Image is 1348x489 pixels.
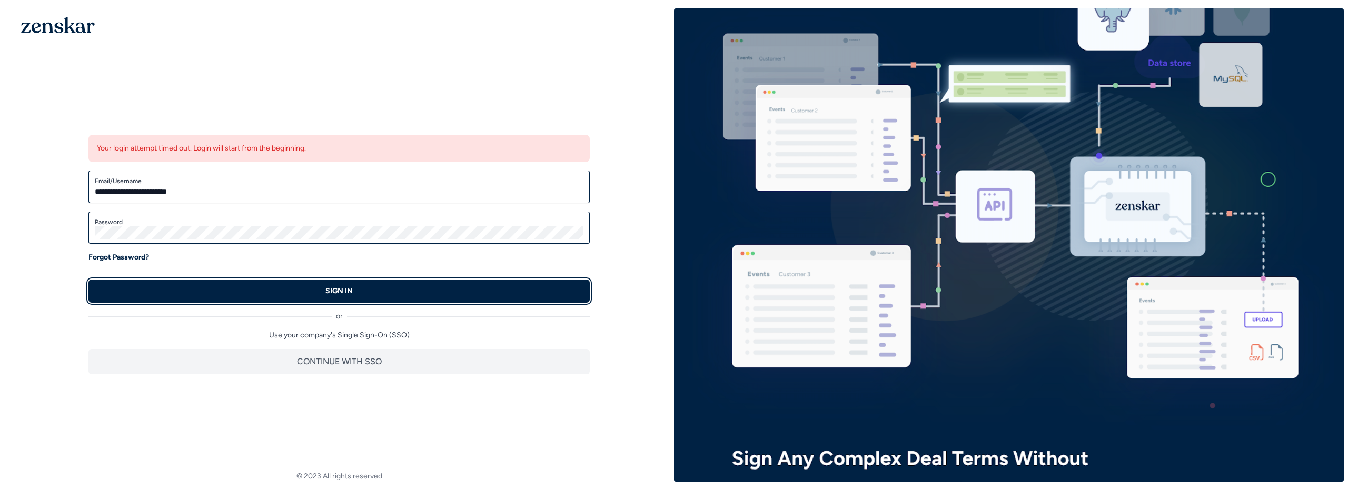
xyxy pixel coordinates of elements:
[88,349,590,374] button: CONTINUE WITH SSO
[88,135,590,162] div: Your login attempt timed out. Login will start from the beginning.
[88,330,590,341] p: Use your company's Single Sign-On (SSO)
[95,177,583,185] label: Email/Username
[325,286,353,296] p: SIGN IN
[4,471,674,482] footer: © 2023 All rights reserved
[88,252,149,263] a: Forgot Password?
[95,218,583,226] label: Password
[88,303,590,322] div: or
[21,17,95,33] img: 1OGAJ2xQqyY4LXKgY66KYq0eOWRCkrZdAb3gUhuVAqdWPZE9SRJmCz+oDMSn4zDLXe31Ii730ItAGKgCKgCCgCikA4Av8PJUP...
[88,280,590,303] button: SIGN IN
